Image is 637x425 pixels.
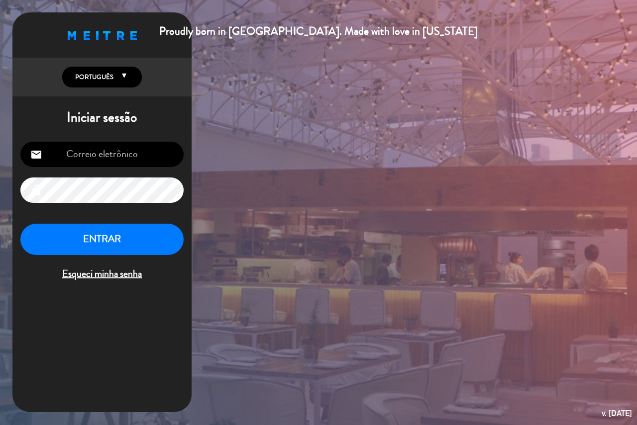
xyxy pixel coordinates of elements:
button: ENTRAR [20,224,184,255]
h1: Iniciar sessão [12,109,192,126]
div: v. [DATE] [602,407,632,420]
span: Português [73,72,113,82]
input: Correio eletrônico [20,142,184,167]
i: email [30,149,42,161]
i: lock [30,184,42,196]
span: Esqueci minha senha [20,266,184,282]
